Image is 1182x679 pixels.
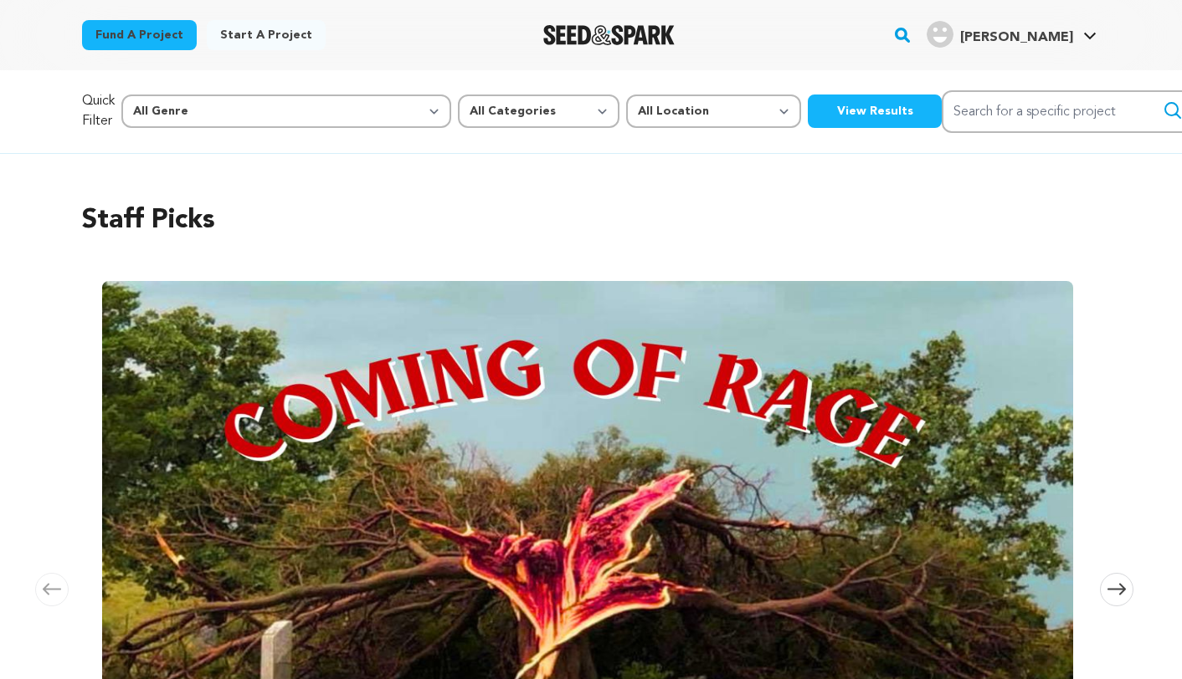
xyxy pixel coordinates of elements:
div: Elaine C.'s Profile [927,21,1073,48]
a: Fund a project [82,20,197,50]
p: Quick Filter [82,91,115,131]
img: user.png [927,21,953,48]
span: Elaine C.'s Profile [923,18,1100,53]
a: Elaine C.'s Profile [923,18,1100,48]
a: Seed&Spark Homepage [543,25,675,45]
img: Seed&Spark Logo Dark Mode [543,25,675,45]
h2: Staff Picks [82,201,1100,241]
span: [PERSON_NAME] [960,31,1073,44]
a: Start a project [207,20,326,50]
button: View Results [808,94,942,128]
